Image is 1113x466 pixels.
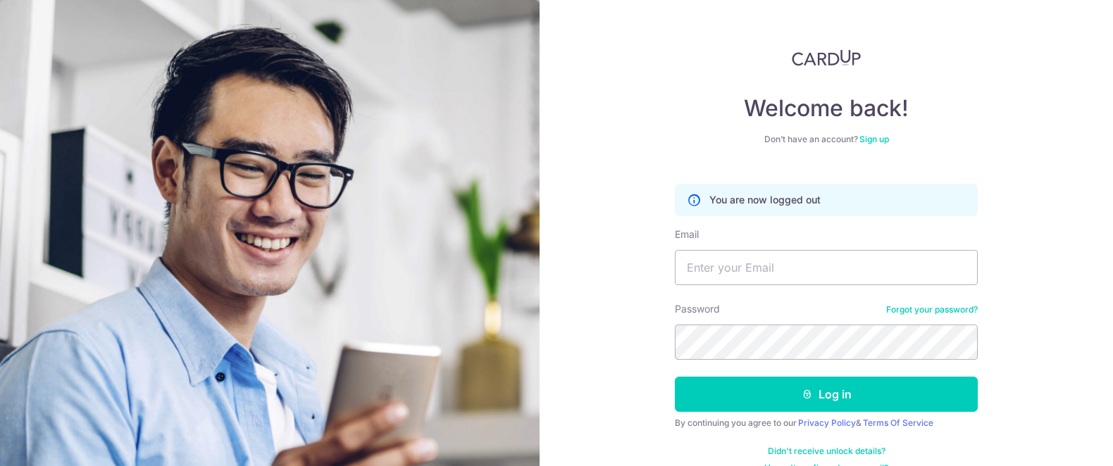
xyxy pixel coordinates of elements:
[792,49,861,66] img: CardUp Logo
[675,417,978,429] div: By continuing you agree to our &
[798,417,856,428] a: Privacy Policy
[675,250,978,285] input: Enter your Email
[675,227,699,241] label: Email
[675,302,720,316] label: Password
[675,377,978,412] button: Log in
[863,417,933,428] a: Terms Of Service
[886,304,978,315] a: Forgot your password?
[859,134,889,144] a: Sign up
[709,193,821,207] p: You are now logged out
[768,446,885,457] a: Didn't receive unlock details?
[675,134,978,145] div: Don’t have an account?
[675,94,978,122] h4: Welcome back!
